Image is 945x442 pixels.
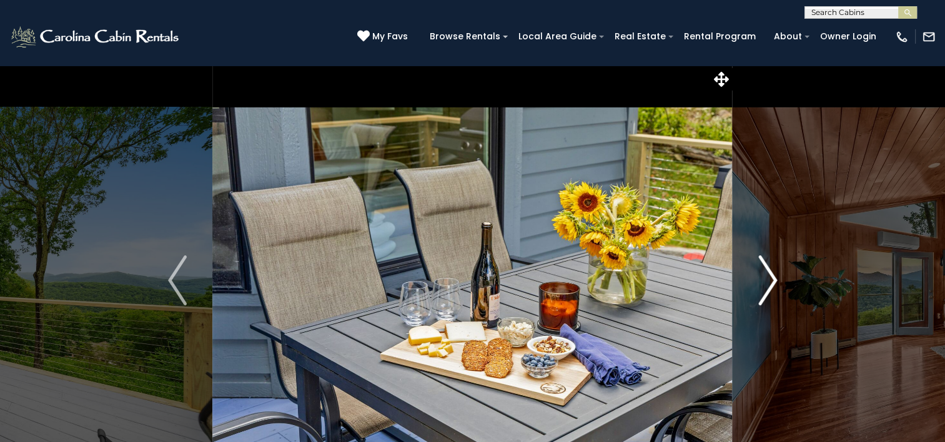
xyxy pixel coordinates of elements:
[423,27,507,46] a: Browse Rentals
[357,30,411,44] a: My Favs
[168,255,187,305] img: arrow
[768,27,808,46] a: About
[922,30,936,44] img: mail-regular-white.png
[608,27,672,46] a: Real Estate
[512,27,603,46] a: Local Area Guide
[814,27,883,46] a: Owner Login
[758,255,777,305] img: arrow
[9,24,182,49] img: White-1-2.png
[372,30,408,43] span: My Favs
[895,30,909,44] img: phone-regular-white.png
[678,27,762,46] a: Rental Program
